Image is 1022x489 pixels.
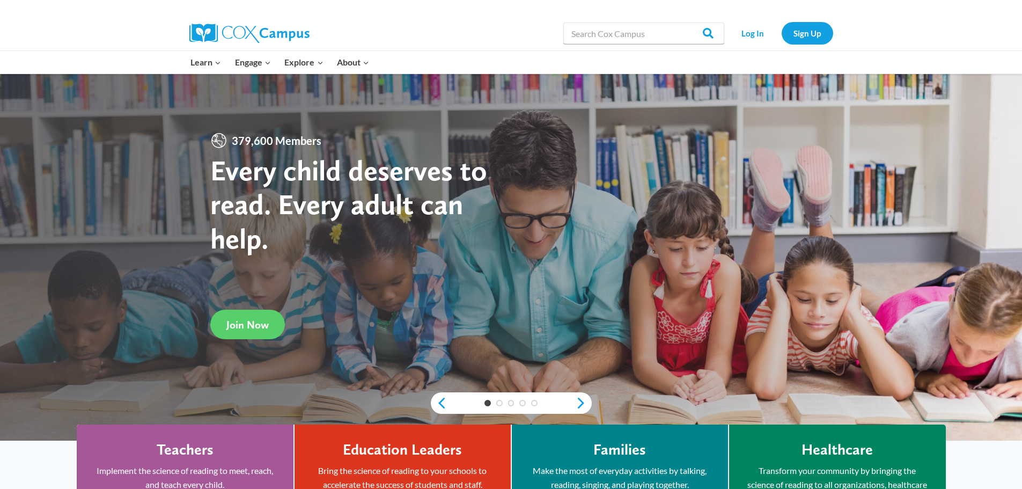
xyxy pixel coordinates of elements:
[484,400,491,406] a: 1
[730,22,776,44] a: Log In
[284,55,323,69] span: Explore
[531,400,538,406] a: 5
[576,397,592,410] a: next
[343,441,462,459] h4: Education Leaders
[593,441,646,459] h4: Families
[431,392,592,414] div: content slider buttons
[431,397,447,410] a: previous
[226,318,269,331] span: Join Now
[782,22,833,44] a: Sign Up
[563,23,724,44] input: Search Cox Campus
[508,400,514,406] a: 3
[235,55,271,69] span: Engage
[157,441,214,459] h4: Teachers
[802,441,873,459] h4: Healthcare
[184,51,376,74] nav: Primary Navigation
[337,55,369,69] span: About
[190,55,221,69] span: Learn
[496,400,503,406] a: 2
[210,310,285,339] a: Join Now
[519,400,526,406] a: 4
[189,24,310,43] img: Cox Campus
[227,132,326,149] span: 379,600 Members
[730,22,833,44] nav: Secondary Navigation
[210,153,487,256] strong: Every child deserves to read. Every adult can help.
